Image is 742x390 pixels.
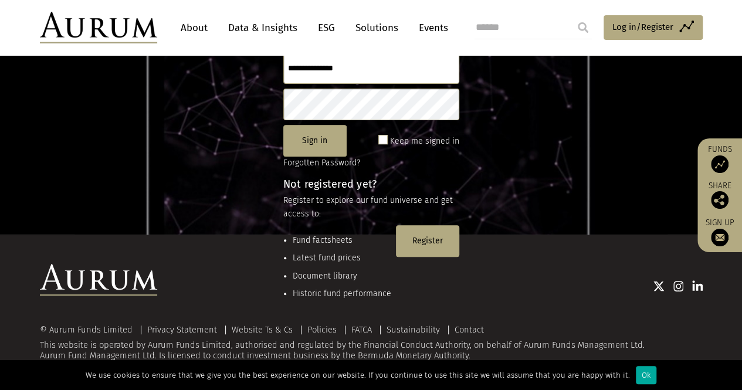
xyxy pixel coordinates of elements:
div: Share [703,182,736,209]
a: Policies [307,324,337,335]
a: FATCA [351,324,372,335]
label: Keep me signed in [390,134,459,148]
span: Log in/Register [612,20,673,34]
a: Forgotten Password? [283,158,360,168]
input: Submit [571,16,595,39]
a: Solutions [350,17,404,39]
a: Events [413,17,448,39]
a: About [175,17,214,39]
a: Log in/Register [604,15,703,40]
li: Fund factsheets [293,234,391,247]
a: Funds [703,144,736,173]
a: Contact [455,324,484,335]
img: Access Funds [711,155,729,173]
img: Aurum [40,12,157,43]
img: Sign up to our newsletter [711,229,729,246]
a: Sustainability [387,324,440,335]
p: Register to explore our fund universe and get access to: [283,194,459,221]
div: This website is operated by Aurum Funds Limited, authorised and regulated by the Financial Conduc... [40,325,703,361]
img: Linkedin icon [692,280,703,292]
a: ESG [312,17,341,39]
img: Instagram icon [673,280,684,292]
a: Website Ts & Cs [232,324,293,335]
div: © Aurum Funds Limited [40,325,138,334]
h4: Not registered yet? [283,179,459,189]
a: Sign up [703,218,736,246]
div: Ok [636,366,656,384]
img: Twitter icon [653,280,665,292]
a: Data & Insights [222,17,303,39]
a: Privacy Statement [147,324,217,335]
img: Aurum Logo [40,264,157,296]
button: Sign in [283,125,347,157]
img: Share this post [711,191,729,209]
li: Latest fund prices [293,252,391,264]
button: Register [396,225,459,257]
